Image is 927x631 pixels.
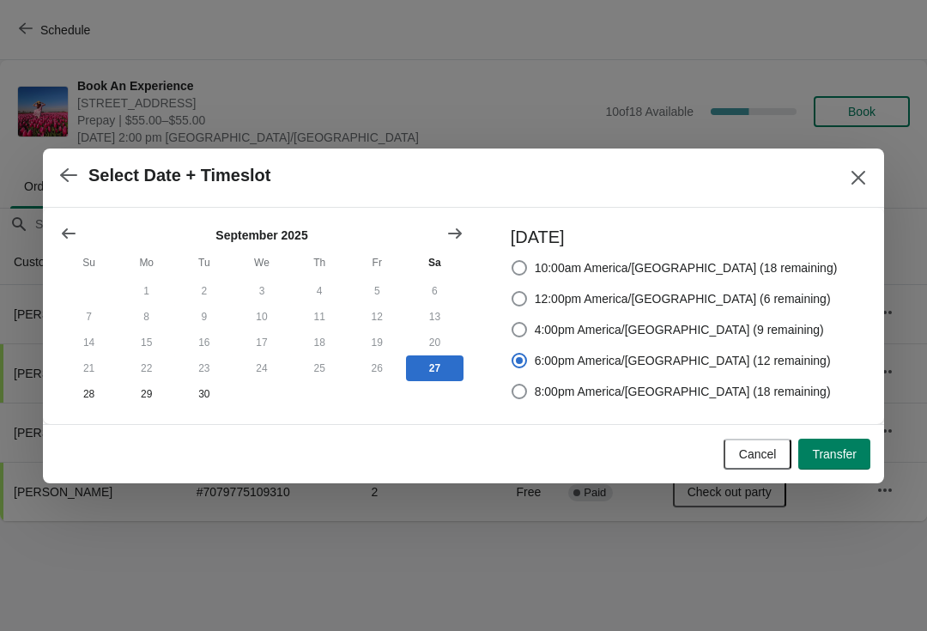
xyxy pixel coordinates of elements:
[175,278,233,304] button: Tuesday September 2 2025
[175,355,233,381] button: Tuesday September 23 2025
[233,278,290,304] button: Wednesday September 3 2025
[291,278,348,304] button: Thursday September 4 2025
[291,330,348,355] button: Thursday September 18 2025
[233,304,290,330] button: Wednesday September 10 2025
[535,352,831,369] span: 6:00pm America/[GEOGRAPHIC_DATA] (12 remaining)
[88,166,271,185] h2: Select Date + Timeslot
[511,225,838,249] h3: [DATE]
[535,383,831,400] span: 8:00pm America/[GEOGRAPHIC_DATA] (18 remaining)
[118,247,175,278] th: Monday
[406,355,463,381] button: Today Saturday September 27 2025
[406,330,463,355] button: Saturday September 20 2025
[439,218,470,249] button: Show next month, October 2025
[291,355,348,381] button: Thursday September 25 2025
[118,304,175,330] button: Monday September 8 2025
[724,439,792,470] button: Cancel
[291,247,348,278] th: Thursday
[348,355,406,381] button: Friday September 26 2025
[348,247,406,278] th: Friday
[535,290,831,307] span: 12:00pm America/[GEOGRAPHIC_DATA] (6 remaining)
[60,355,118,381] button: Sunday September 21 2025
[843,162,874,193] button: Close
[406,304,463,330] button: Saturday September 13 2025
[291,304,348,330] button: Thursday September 11 2025
[60,304,118,330] button: Sunday September 7 2025
[233,330,290,355] button: Wednesday September 17 2025
[53,218,84,249] button: Show previous month, August 2025
[535,321,824,338] span: 4:00pm America/[GEOGRAPHIC_DATA] (9 remaining)
[175,304,233,330] button: Tuesday September 9 2025
[118,330,175,355] button: Monday September 15 2025
[739,447,777,461] span: Cancel
[60,330,118,355] button: Sunday September 14 2025
[348,304,406,330] button: Friday September 12 2025
[406,278,463,304] button: Saturday September 6 2025
[348,278,406,304] button: Friday September 5 2025
[118,381,175,407] button: Monday September 29 2025
[60,381,118,407] button: Sunday September 28 2025
[60,247,118,278] th: Sunday
[348,330,406,355] button: Friday September 19 2025
[406,247,463,278] th: Saturday
[233,355,290,381] button: Wednesday September 24 2025
[233,247,290,278] th: Wednesday
[175,330,233,355] button: Tuesday September 16 2025
[175,381,233,407] button: Tuesday September 30 2025
[535,259,838,276] span: 10:00am America/[GEOGRAPHIC_DATA] (18 remaining)
[798,439,870,470] button: Transfer
[118,355,175,381] button: Monday September 22 2025
[812,447,857,461] span: Transfer
[118,278,175,304] button: Monday September 1 2025
[175,247,233,278] th: Tuesday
